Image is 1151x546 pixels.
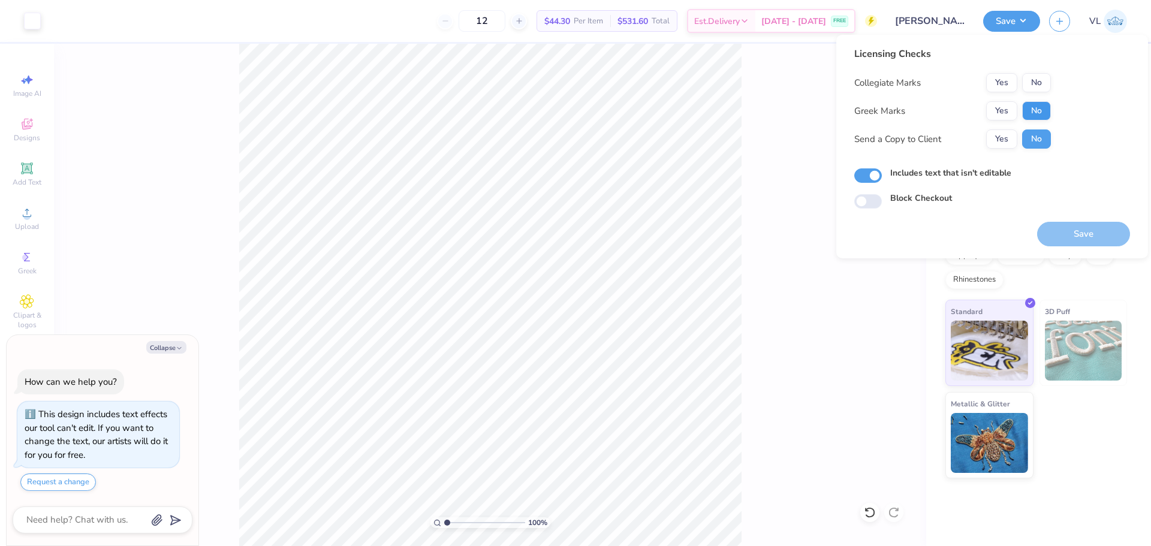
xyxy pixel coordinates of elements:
[6,310,48,330] span: Clipart & logos
[854,132,941,146] div: Send a Copy to Client
[20,473,96,491] button: Request a change
[1022,101,1051,120] button: No
[945,271,1004,289] div: Rhinestones
[951,413,1028,473] img: Metallic & Glitter
[890,192,952,204] label: Block Checkout
[854,47,1051,61] div: Licensing Checks
[951,305,983,318] span: Standard
[15,222,39,231] span: Upload
[951,321,1028,381] img: Standard
[652,15,670,28] span: Total
[574,15,603,28] span: Per Item
[983,11,1040,32] button: Save
[1089,14,1101,28] span: VL
[1045,321,1122,381] img: 3D Puff
[854,76,921,90] div: Collegiate Marks
[1045,305,1070,318] span: 3D Puff
[986,73,1017,92] button: Yes
[459,10,505,32] input: – –
[25,376,117,388] div: How can we help you?
[14,133,40,143] span: Designs
[890,167,1011,179] label: Includes text that isn't editable
[986,129,1017,149] button: Yes
[544,15,570,28] span: $44.30
[854,104,905,118] div: Greek Marks
[146,341,186,354] button: Collapse
[617,15,648,28] span: $531.60
[761,15,826,28] span: [DATE] - [DATE]
[1022,73,1051,92] button: No
[1089,10,1127,33] a: VL
[25,408,168,461] div: This design includes text effects our tool can't edit. If you want to change the text, our artist...
[951,397,1010,410] span: Metallic & Glitter
[1022,129,1051,149] button: No
[1104,10,1127,33] img: Vincent Lloyd Laurel
[694,15,740,28] span: Est. Delivery
[886,9,974,33] input: Untitled Design
[986,101,1017,120] button: Yes
[833,17,846,25] span: FREE
[13,177,41,187] span: Add Text
[528,517,547,528] span: 100 %
[18,266,37,276] span: Greek
[13,89,41,98] span: Image AI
